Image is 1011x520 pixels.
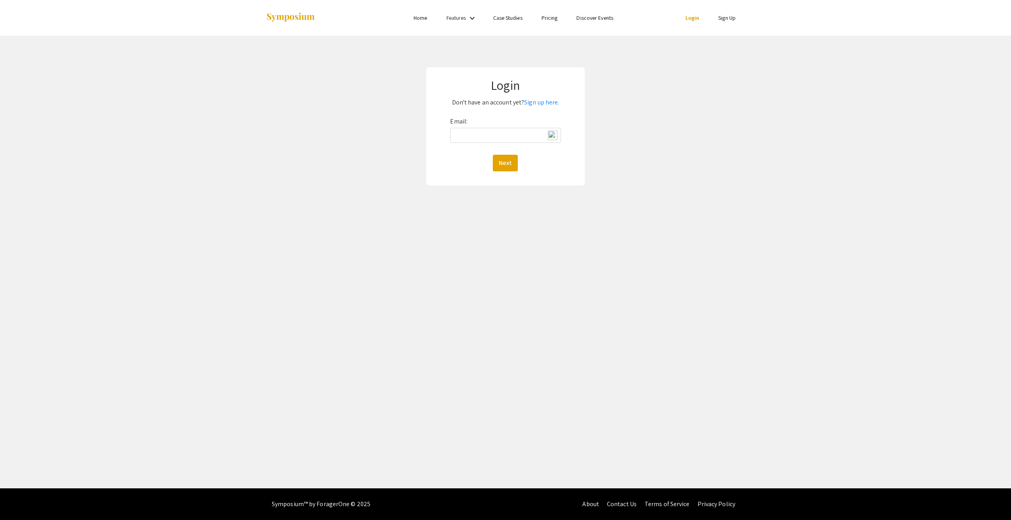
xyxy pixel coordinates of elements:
a: Sign Up [718,14,736,21]
a: Privacy Policy [698,500,735,508]
a: About [582,500,599,508]
a: Discover Events [576,14,613,21]
a: Terms of Service [645,500,690,508]
a: Login [685,14,700,21]
div: Symposium™ by ForagerOne © 2025 [272,488,370,520]
a: Sign up here. [524,98,559,106]
h1: Login [437,78,575,93]
a: Features [446,14,466,21]
a: Pricing [542,14,558,21]
a: Contact Us [607,500,637,508]
img: npw-badge-icon-locked.svg [548,131,557,140]
label: Email: [450,115,467,128]
a: Home [414,14,427,21]
a: Case Studies [493,14,523,21]
p: Don't have an account yet? [437,96,575,109]
img: Symposium by ForagerOne [266,12,315,23]
button: Next [493,155,518,171]
mat-icon: Expand Features list [467,13,477,23]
